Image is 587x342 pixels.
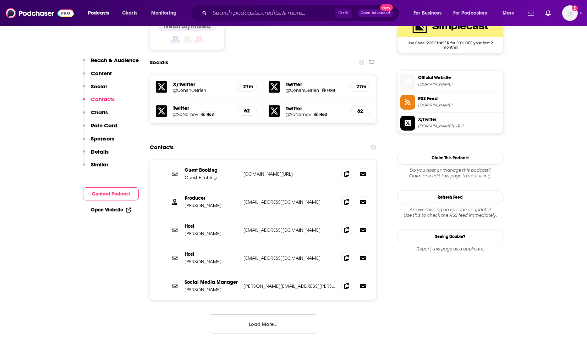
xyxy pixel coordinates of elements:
[122,8,137,18] span: Charts
[207,112,214,117] span: Host
[243,283,336,289] p: [PERSON_NAME][EMAIL_ADDRESS][PERSON_NAME][DOMAIN_NAME]
[83,148,109,161] button: Details
[562,5,578,21] button: Show profile menu
[322,88,326,92] img: Conan O'Brien
[185,287,238,293] p: [PERSON_NAME]
[83,122,117,135] button: Rate Card
[562,5,578,21] span: Logged in as WE_Broadcast
[400,74,500,89] a: Official Website[DOMAIN_NAME]
[453,8,487,18] span: For Podcasters
[91,57,139,64] p: Reach & Audience
[210,7,335,19] input: Search podcasts, credits, & more...
[418,123,500,129] span: twitter.com/ConanOBrien
[397,37,503,50] span: Use Code: PODCHASER for 50% OFF your first 2 months!
[91,148,109,155] p: Details
[83,187,139,200] button: Contact Podcast
[397,230,504,243] a: Seeing Double?
[397,246,504,252] div: Report this page as a duplicate.
[83,7,118,19] button: open menu
[91,109,108,116] p: Charts
[418,116,500,123] span: X/Twitter
[243,84,251,90] h5: 27m
[525,7,537,19] a: Show notifications dropdown
[327,88,335,93] span: Host
[356,108,364,114] h5: 62
[173,105,231,111] h5: Twitter
[6,6,74,20] img: Podchaser - Follow, Share and Rate Podcasts
[418,75,500,81] span: Official Website
[397,207,504,218] div: Are we missing an episode or update? Use this to check the RSS feed immediately.
[185,167,238,173] p: Guest Booking
[335,9,352,18] span: Ctrl K
[185,259,238,265] p: [PERSON_NAME]
[151,8,176,18] span: Monitoring
[243,108,251,114] h5: 62
[185,231,238,237] p: [PERSON_NAME]
[91,122,117,129] p: Rate Card
[150,56,168,69] h2: Socials
[210,314,316,333] button: Load More...
[397,167,504,173] span: Do you host or manage this podcast?
[83,83,107,96] button: Social
[185,279,238,285] p: Social Media Manager
[314,112,318,116] img: Sona Movsesian
[562,5,578,21] img: User Profile
[319,112,327,117] span: Host
[397,16,503,37] img: SimpleCast Deal: Use Code: PODCHASER for 50% OFF your first 2 months!
[503,8,515,18] span: More
[286,88,319,93] a: @ConanOBrien
[449,7,498,19] button: open menu
[83,161,108,174] button: Similar
[83,96,115,109] button: Contacts
[418,95,500,102] span: RSS Feed
[243,199,336,205] p: [EMAIL_ADDRESS][DOMAIN_NAME]
[91,135,114,142] p: Sponsors
[543,7,554,19] a: Show notifications dropdown
[83,70,112,83] button: Content
[286,112,311,117] a: @SoNamov
[201,112,205,116] img: Sona Movsesian
[91,83,107,90] p: Social
[361,11,390,15] span: Open Advanced
[572,5,578,11] svg: Add a profile image
[185,195,238,201] p: Producer
[397,167,504,179] div: Claim and edit this page to your liking.
[91,70,112,77] p: Content
[397,16,503,49] a: SimpleCast Deal: Use Code: PODCHASER for 50% OFF your first 2 months!
[356,84,364,90] h5: 27m
[286,81,345,88] h5: Twitter
[357,9,393,17] button: Open AdvancedNew
[83,57,139,70] button: Reach & Audience
[173,88,231,93] a: @ConanOBrien
[397,151,504,165] button: Claim This Podcast
[88,8,109,18] span: Podcasts
[397,190,504,204] button: Refresh Feed
[400,116,500,131] a: X/Twitter[DOMAIN_NAME][URL]
[91,161,108,168] p: Similar
[185,175,238,181] p: Guest Pitching
[418,103,500,108] span: omnycontent.com
[413,8,441,18] span: For Business
[243,227,336,233] p: [EMAIL_ADDRESS][DOMAIN_NAME]
[408,7,450,19] button: open menu
[146,7,186,19] button: open menu
[380,4,393,11] span: New
[173,112,198,117] a: @SoNamov
[185,251,238,257] p: Host
[91,207,131,213] a: Open Website
[197,5,406,21] div: Search podcasts, credits, & more...
[83,135,114,148] button: Sponsors
[185,223,238,229] p: Host
[185,203,238,209] p: [PERSON_NAME]
[117,7,142,19] a: Charts
[400,95,500,110] a: RSS Feed[DOMAIN_NAME]
[83,109,108,122] button: Charts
